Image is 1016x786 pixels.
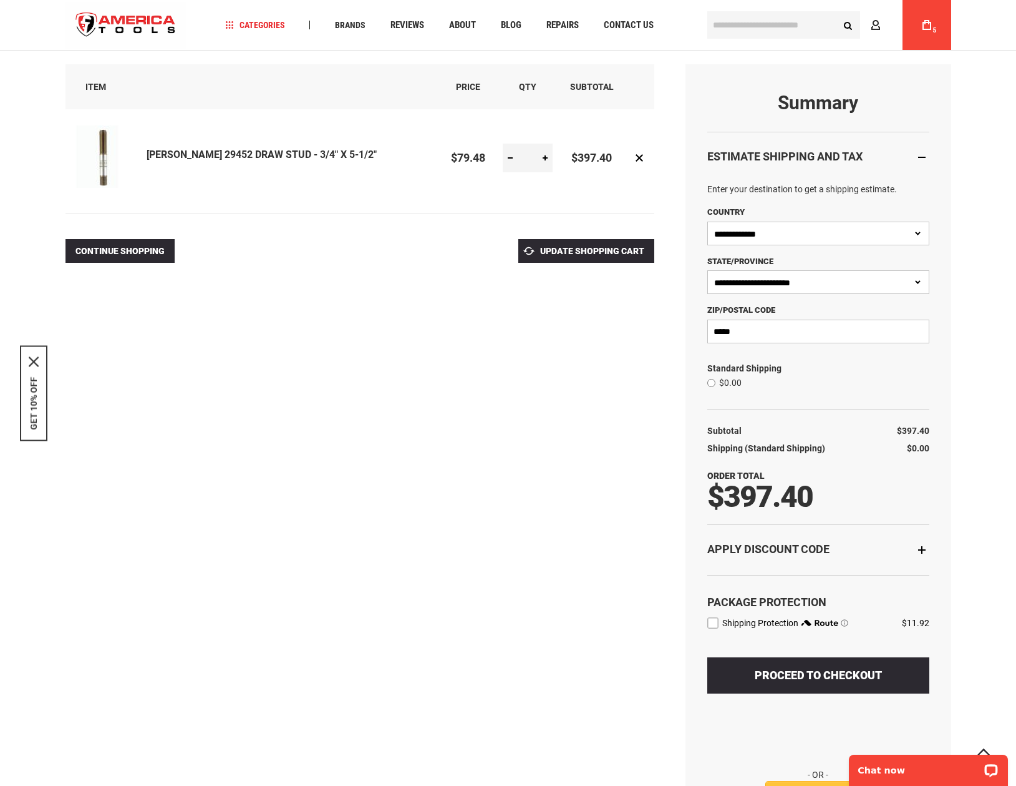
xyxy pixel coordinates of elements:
[707,594,929,611] div: Package Protection
[518,239,654,263] button: Update Shopping Cart
[755,669,882,682] span: Proceed to Checkout
[501,21,521,30] span: Blog
[329,17,371,34] a: Brands
[707,363,781,373] span: Standard Shipping
[390,21,424,30] span: Reviews
[707,150,863,163] strong: Estimate Shipping and Tax
[705,732,932,768] iframe: Secure express checkout frame
[707,471,765,481] strong: Order Total
[225,21,285,29] span: Categories
[707,443,743,453] span: Shipping
[745,443,825,453] span: (Standard Shipping)
[65,239,175,263] a: Continue Shopping
[707,305,775,315] span: Zip/Postal Code
[719,378,742,388] span: $0.00
[707,479,813,514] span: $397.40
[519,82,536,92] span: Qty
[570,82,614,92] span: Subtotal
[841,619,848,627] span: Learn more
[897,426,929,436] span: $397.40
[29,356,39,366] button: Close
[541,17,584,34] a: Repairs
[933,27,937,34] span: 5
[707,92,929,113] strong: Summary
[451,151,485,164] span: $79.48
[836,13,860,37] button: Search
[385,17,430,34] a: Reviews
[29,356,39,366] svg: close icon
[707,422,748,440] th: Subtotal
[707,182,929,196] p: Enter your destination to get a shipping estimate.
[495,17,527,34] a: Blog
[841,747,1016,786] iframe: LiveChat chat widget
[598,17,659,34] a: Contact Us
[65,125,128,188] img: GREENLEE 29452 DRAW STUD - 3/4" X 5-1/2"
[456,82,480,92] span: Price
[220,17,291,34] a: Categories
[65,2,186,49] a: store logo
[65,2,186,49] img: America Tools
[707,657,929,694] button: Proceed to Checkout
[707,543,830,556] strong: Apply Discount Code
[707,257,773,266] span: State/Province
[443,17,481,34] a: About
[722,618,798,628] span: Shipping Protection
[604,21,654,30] span: Contact Us
[335,21,365,29] span: Brands
[571,151,612,164] span: $397.40
[449,21,476,30] span: About
[707,706,929,719] iframe: PayPal Message 1
[75,246,165,256] span: Continue Shopping
[546,21,579,30] span: Repairs
[707,207,745,217] span: Country
[902,617,929,629] div: $11.92
[147,149,377,160] a: [PERSON_NAME] 29452 DRAW STUD - 3/4" X 5-1/2"
[907,443,929,453] span: $0.00
[540,246,644,256] span: Update Shopping Cart
[29,376,39,430] button: GET 10% OFF
[65,125,147,191] a: GREENLEE 29452 DRAW STUD - 3/4" X 5-1/2"
[85,82,106,92] span: Item
[707,611,929,629] div: route shipping protection selector element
